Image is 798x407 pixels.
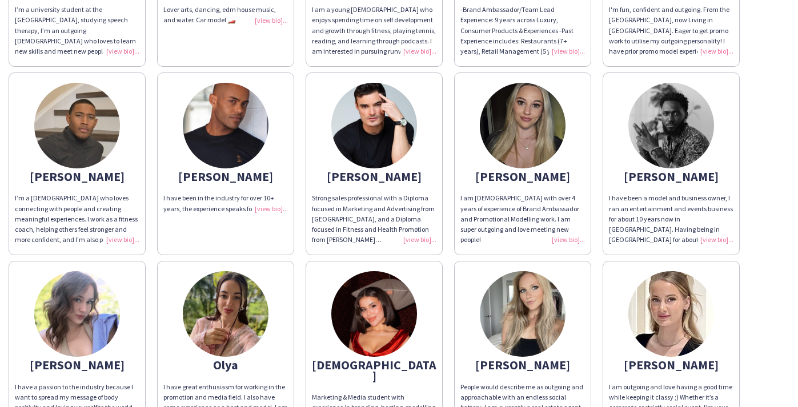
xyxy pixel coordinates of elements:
[15,193,139,245] div: I’m a [DEMOGRAPHIC_DATA] who loves connecting with people and creating meaningful experiences. I ...
[15,360,139,370] div: [PERSON_NAME]
[183,83,268,168] img: thumb-43a633ed-e84f-4aec-9efe-d2802e12109f.png
[183,271,268,357] img: thumb-67abf76cd6315.jpeg
[460,171,585,182] div: [PERSON_NAME]
[609,193,733,245] div: I have been a model and business owner, I ran an entertainment and events business for about 10 y...
[480,271,566,357] img: thumb-67587c1c40245.jpeg
[163,171,288,182] div: [PERSON_NAME]
[460,193,585,245] div: I am [DEMOGRAPHIC_DATA] with over 4 years of experience of Brand Ambassador and Promotional Model...
[609,5,733,57] div: I'm fun, confident and outgoing. From the [GEOGRAPHIC_DATA], now Living in [GEOGRAPHIC_DATA]. Eag...
[628,83,714,168] img: thumb-a1540bf5-962d-43fd-a10b-07bc23b5d88f.jpg
[163,193,288,213] div: I have been in the industry for over 10+ years, the experience speaks for itself...
[34,83,120,168] img: thumb-677d7a4e19c05.jpg
[312,5,436,57] div: I am a young [DEMOGRAPHIC_DATA] who enjoys spending time on self development and growth through f...
[163,5,288,25] div: Lover arts, dancing, edm house music, and water. Car model 🏎️
[331,271,417,357] img: thumb-68c88c152fb1b.jpeg
[312,171,436,182] div: [PERSON_NAME]
[15,5,139,57] div: I’m a university student at the [GEOGRAPHIC_DATA], studying speech therapy, I’m an outgoing [DEMO...
[331,83,417,168] img: thumb-2994145f-c348-4b48-b6f3-a2d130272597.png
[163,360,288,370] div: Olya
[460,360,585,370] div: [PERSON_NAME]
[460,5,585,57] div: -Brand Ambassador/Team Lead Experience: 9 years across Luxury, Consumer Products & Experiences -P...
[312,360,436,380] div: [DEMOGRAPHIC_DATA]
[480,83,566,168] img: thumb-879dcd94-25a6-416e-ad88-70b51830eaa7.png
[628,271,714,357] img: thumb-64119321-85fc-47b7-b6db-7214232ac2a2.png
[609,171,733,182] div: [PERSON_NAME]
[34,271,120,357] img: thumb-2e9b7ce9-680a-44ea-8adf-db27e7a57aee.png
[609,360,733,370] div: [PERSON_NAME]
[312,193,436,245] div: Strong sales professional with a Diploma focused in Marketing and Advertising from [GEOGRAPHIC_DA...
[15,171,139,182] div: [PERSON_NAME]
